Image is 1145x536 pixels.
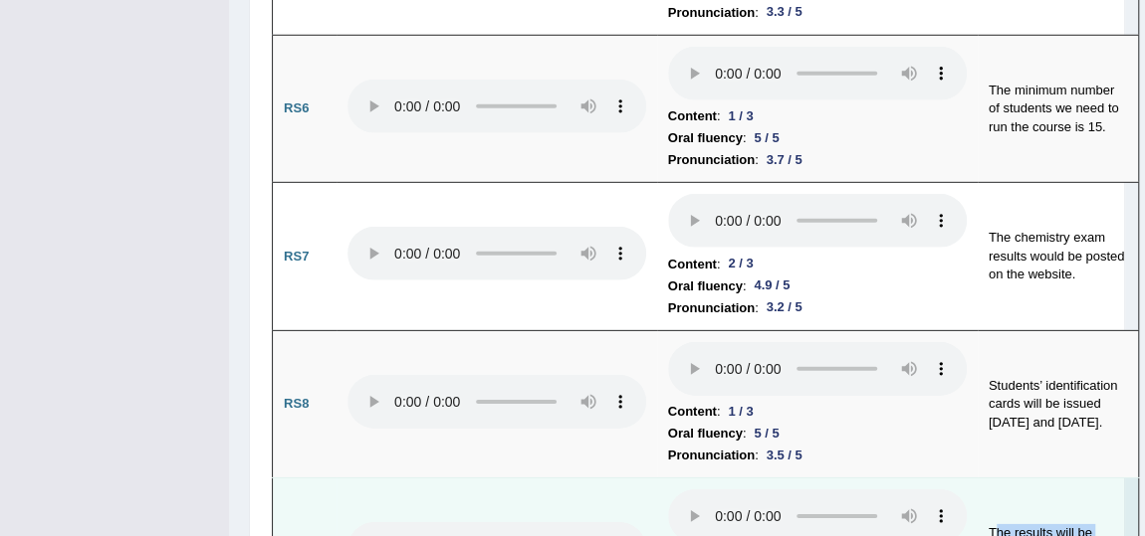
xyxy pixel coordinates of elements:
[720,254,761,274] div: 2 / 3
[668,297,967,319] li: :
[746,275,798,296] div: 4.9 / 5
[284,100,309,115] b: RS6
[668,401,967,423] li: :
[668,445,967,466] li: :
[978,35,1138,183] td: The minimum number of students we need to run the course is 15.
[668,105,967,127] li: :
[746,424,787,445] div: 5 / 5
[284,396,309,411] b: RS8
[668,105,717,127] b: Content
[668,423,743,445] b: Oral fluency
[720,106,761,127] div: 1 / 3
[668,423,967,445] li: :
[668,127,743,149] b: Oral fluency
[759,150,810,171] div: 3.7 / 5
[284,249,309,264] b: RS7
[668,2,755,24] b: Pronunciation
[668,275,743,297] b: Oral fluency
[668,149,755,171] b: Pronunciation
[759,446,810,466] div: 3.5 / 5
[978,183,1138,331] td: The chemistry exam results would be posted on the website.
[668,254,717,275] b: Content
[668,149,967,171] li: :
[668,275,967,297] li: :
[720,402,761,423] div: 1 / 3
[759,2,810,23] div: 3.3 / 5
[668,401,717,423] b: Content
[668,127,967,149] li: :
[668,297,755,319] b: Pronunciation
[668,2,967,24] li: :
[759,297,810,318] div: 3.2 / 5
[668,445,755,466] b: Pronunciation
[668,254,967,275] li: :
[978,330,1138,478] td: Students’ identification cards will be issued [DATE] and [DATE].
[746,128,787,149] div: 5 / 5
